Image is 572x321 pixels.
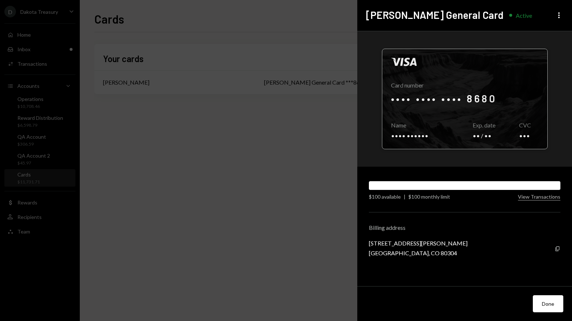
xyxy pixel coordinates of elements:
div: [STREET_ADDRESS][PERSON_NAME] [369,240,468,247]
div: $100 available [369,193,401,200]
div: Billing address [369,224,560,231]
div: $100 monthly limit [408,193,450,200]
div: Active [516,12,532,19]
h2: [PERSON_NAME] General Card [366,8,503,22]
div: Click to reveal [382,49,548,149]
div: [GEOGRAPHIC_DATA], CO 80304 [369,249,468,256]
button: View Transactions [518,194,560,200]
button: Done [533,295,563,312]
div: | [404,193,406,200]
